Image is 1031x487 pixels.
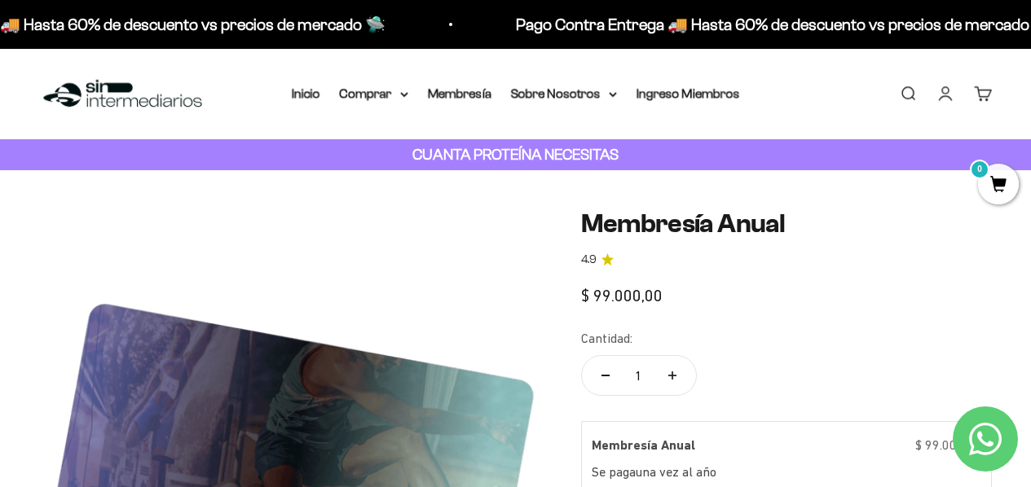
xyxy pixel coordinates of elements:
[970,160,989,179] mark: 0
[292,86,320,100] a: Inicio
[581,287,663,305] span: $ 99.000,00
[649,356,696,395] button: Aumentar cantidad
[340,83,408,104] summary: Comprar
[581,328,632,349] label: Cantidad:
[581,251,597,269] span: 4.9
[412,146,619,163] strong: CUANTA PROTEÍNA NECESITAS
[581,251,992,269] a: 4.94.9 de 5.0 estrellas
[581,209,992,238] h1: Membresía Anual
[511,83,617,104] summary: Sobre Nosotros
[636,464,716,479] label: una vez al año
[637,86,740,100] a: Ingreso Miembros
[978,177,1019,195] a: 0
[592,464,636,479] label: Se paga
[592,435,695,456] label: Membresía Anual
[915,437,981,452] span: $ 99.000,00
[428,86,491,100] a: Membresía
[582,356,629,395] button: Reducir cantidad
